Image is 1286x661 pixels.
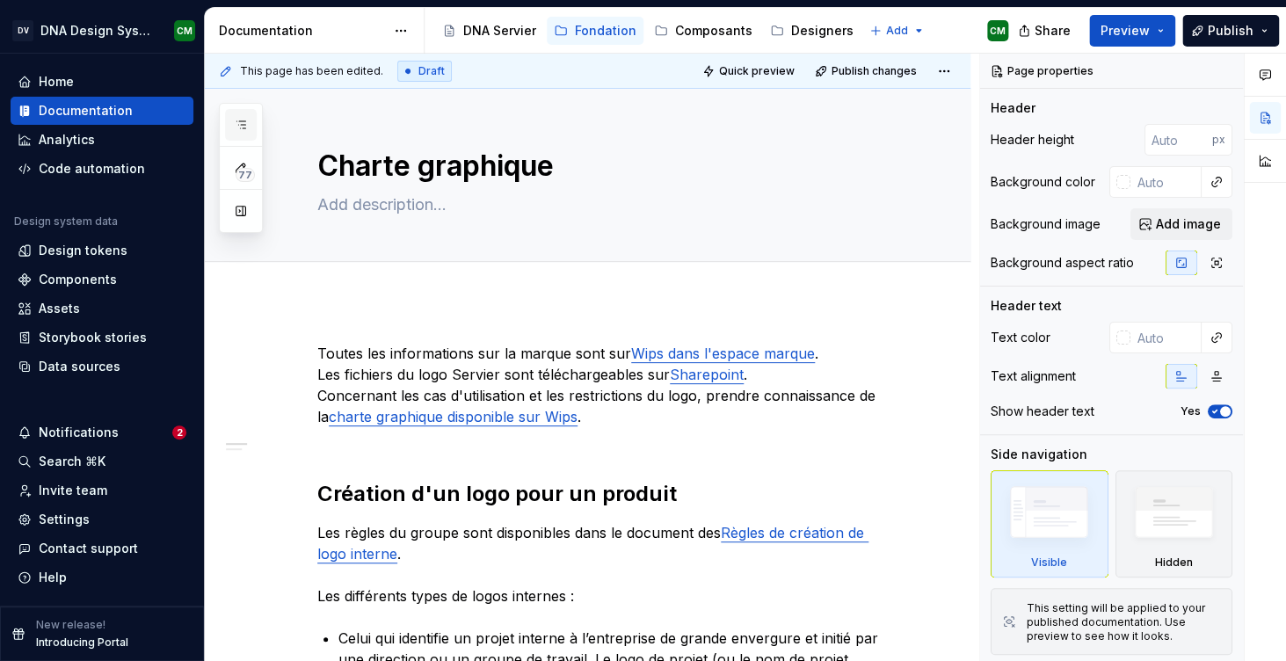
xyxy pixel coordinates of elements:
[240,64,383,78] span: This page has been edited.
[1101,22,1150,40] span: Preview
[219,22,385,40] div: Documentation
[435,17,543,45] a: DNA Servier
[39,540,138,557] div: Contact support
[11,534,193,563] button: Contact support
[697,59,803,84] button: Quick preview
[791,22,854,40] div: Designers
[11,68,193,96] a: Home
[11,505,193,534] a: Settings
[1155,556,1193,570] div: Hidden
[39,271,117,288] div: Components
[39,358,120,375] div: Data sources
[435,13,861,48] div: Page tree
[991,297,1062,315] div: Header text
[864,18,930,43] button: Add
[317,480,900,508] h2: Création d'un logo pour un produit
[11,418,193,447] button: Notifications2
[4,11,200,49] button: DVDNA Design SystemCM
[991,329,1050,346] div: Text color
[236,168,255,182] span: 77
[39,453,105,470] div: Search ⌘K
[763,17,861,45] a: Designers
[39,242,127,259] div: Design tokens
[547,17,643,45] a: Fondation
[11,97,193,125] a: Documentation
[14,214,118,229] div: Design system data
[990,24,1006,38] div: CM
[647,17,759,45] a: Composants
[991,470,1108,577] div: Visible
[810,59,925,84] button: Publish changes
[39,511,90,528] div: Settings
[36,618,105,632] p: New release!
[991,367,1076,385] div: Text alignment
[329,408,578,425] a: charte graphique disponible sur Wips
[1089,15,1175,47] button: Preview
[172,425,186,439] span: 2
[1130,322,1202,353] input: Auto
[675,22,752,40] div: Composants
[719,64,795,78] span: Quick preview
[463,22,536,40] div: DNA Servier
[39,329,147,346] div: Storybook stories
[39,131,95,149] div: Analytics
[1130,166,1202,198] input: Auto
[11,294,193,323] a: Assets
[832,64,917,78] span: Publish changes
[40,22,153,40] div: DNA Design System
[39,482,107,499] div: Invite team
[991,131,1074,149] div: Header height
[991,173,1095,191] div: Background color
[39,300,80,317] div: Assets
[1208,22,1253,40] span: Publish
[11,352,193,381] a: Data sources
[1130,208,1232,240] button: Add image
[11,563,193,592] button: Help
[418,64,445,78] span: Draft
[177,24,193,38] div: CM
[886,24,908,38] span: Add
[1144,124,1212,156] input: Auto
[39,569,67,586] div: Help
[1156,215,1221,233] span: Add image
[11,476,193,505] a: Invite team
[11,155,193,183] a: Code automation
[991,215,1101,233] div: Background image
[11,126,193,154] a: Analytics
[991,99,1035,117] div: Header
[575,22,636,40] div: Fondation
[991,403,1094,420] div: Show header text
[11,236,193,265] a: Design tokens
[39,160,145,178] div: Code automation
[11,265,193,294] a: Components
[1181,404,1201,418] label: Yes
[317,343,900,448] p: Toutes les informations sur la marque sont sur . Les fichiers du logo Servier sont téléchargeable...
[314,145,897,187] textarea: Charte graphique
[670,366,744,383] a: Sharepoint
[991,446,1087,463] div: Side navigation
[1115,470,1233,577] div: Hidden
[39,424,119,441] div: Notifications
[1031,556,1067,570] div: Visible
[1212,133,1225,147] p: px
[11,323,193,352] a: Storybook stories
[39,73,74,91] div: Home
[39,102,133,120] div: Documentation
[631,345,815,362] a: Wips dans l'espace marque
[317,522,900,607] p: Les règles du groupe sont disponibles dans le document des . Les différents types de logos intern...
[12,20,33,41] div: DV
[991,254,1134,272] div: Background aspect ratio
[11,447,193,476] button: Search ⌘K
[36,636,128,650] p: Introducing Portal
[1009,15,1082,47] button: Share
[1035,22,1071,40] span: Share
[1027,601,1221,643] div: This setting will be applied to your published documentation. Use preview to see how it looks.
[1182,15,1279,47] button: Publish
